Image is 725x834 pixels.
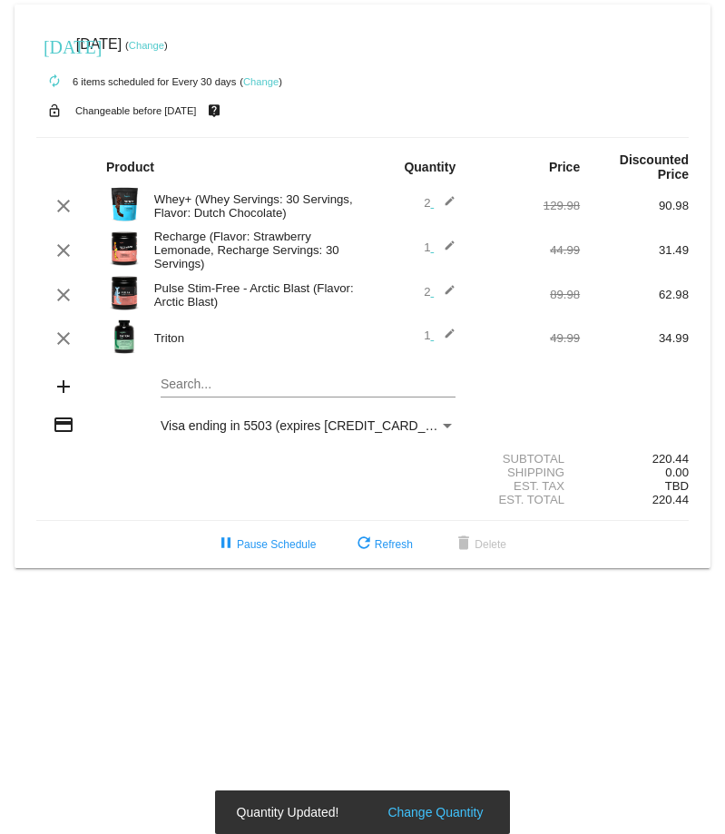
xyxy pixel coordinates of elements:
[44,34,65,56] mat-icon: [DATE]
[471,288,580,301] div: 89.98
[53,195,74,217] mat-icon: clear
[665,466,689,479] span: 0.00
[438,528,521,561] button: Delete
[471,243,580,257] div: 44.99
[106,186,142,222] img: Image-1-Carousel-Whey-2lb-Dutch-Chocolate-no-badge-Transp.png
[44,99,65,123] mat-icon: lock_open
[338,528,427,561] button: Refresh
[580,243,689,257] div: 31.49
[243,76,279,87] a: Change
[471,331,580,345] div: 49.99
[620,152,689,182] strong: Discounted Price
[125,40,168,51] small: ( )
[53,414,74,436] mat-icon: credit_card
[145,331,363,345] div: Triton
[471,466,580,479] div: Shipping
[106,319,142,355] img: Image-1-Carousel-Triton-Transp.png
[203,99,225,123] mat-icon: live_help
[580,288,689,301] div: 62.98
[36,76,236,87] small: 6 items scheduled for Every 30 days
[44,71,65,93] mat-icon: autorenew
[145,281,363,309] div: Pulse Stim-Free - Arctic Blast (Flavor: Arctic Blast)
[580,199,689,212] div: 90.98
[665,479,689,493] span: TBD
[404,160,456,174] strong: Quantity
[652,493,689,506] span: 220.44
[161,418,456,433] mat-select: Payment Method
[353,538,413,551] span: Refresh
[53,328,74,349] mat-icon: clear
[240,76,282,87] small: ( )
[201,528,330,561] button: Pause Schedule
[549,160,580,174] strong: Price
[424,240,456,254] span: 1
[471,493,580,506] div: Est. Total
[382,803,488,821] button: Change Quantity
[145,230,363,270] div: Recharge (Flavor: Strawberry Lemonade, Recharge Servings: 30 Servings)
[424,285,456,299] span: 2
[453,538,506,551] span: Delete
[53,240,74,261] mat-icon: clear
[75,105,197,116] small: Changeable before [DATE]
[161,378,456,392] input: Search...
[453,534,475,555] mat-icon: delete
[471,479,580,493] div: Est. Tax
[237,803,489,821] simple-snack-bar: Quantity Updated!
[471,452,580,466] div: Subtotal
[129,40,164,51] a: Change
[434,328,456,349] mat-icon: edit
[106,275,142,311] img: PulseSF-20S-Arctic-Blast-1000x1000-Transp-Roman-Berezecky.png
[106,231,142,267] img: Image-1-Carousel-Recharge30S-Strw-Lemonade-Transp.png
[145,192,363,220] div: Whey+ (Whey Servings: 30 Servings, Flavor: Dutch Chocolate)
[53,284,74,306] mat-icon: clear
[215,534,237,555] mat-icon: pause
[161,418,465,433] span: Visa ending in 5503 (expires [CREDIT_CARD_DATA])
[424,329,456,342] span: 1
[106,160,154,174] strong: Product
[471,199,580,212] div: 129.98
[353,534,375,555] mat-icon: refresh
[424,196,456,210] span: 2
[53,376,74,397] mat-icon: add
[215,538,316,551] span: Pause Schedule
[434,240,456,261] mat-icon: edit
[434,195,456,217] mat-icon: edit
[580,331,689,345] div: 34.99
[580,452,689,466] div: 220.44
[434,284,456,306] mat-icon: edit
